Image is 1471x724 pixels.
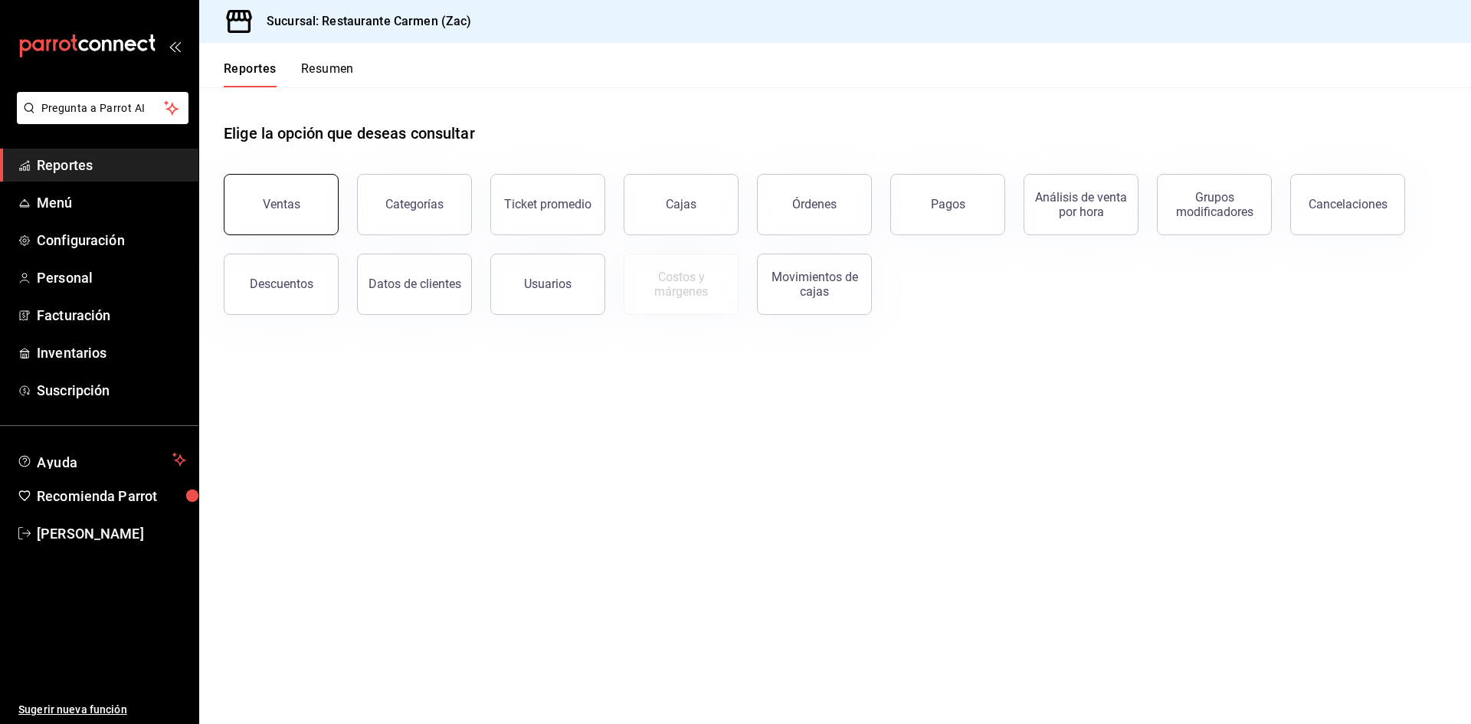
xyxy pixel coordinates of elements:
div: Pagos [931,197,965,211]
div: Cajas [666,195,697,214]
button: open_drawer_menu [169,40,181,52]
span: Reportes [37,155,186,175]
span: Recomienda Parrot [37,486,186,506]
button: Órdenes [757,174,872,235]
button: Pagos [890,174,1005,235]
span: Inventarios [37,342,186,363]
div: Grupos modificadores [1167,190,1262,219]
span: [PERSON_NAME] [37,523,186,544]
button: Pregunta a Parrot AI [17,92,188,124]
h3: Sucursal: Restaurante Carmen (Zac) [254,12,471,31]
div: Órdenes [792,197,837,211]
span: Pregunta a Parrot AI [41,100,165,116]
div: Ventas [263,197,300,211]
div: Ticket promedio [504,197,591,211]
button: Categorías [357,174,472,235]
span: Facturación [37,305,186,326]
div: Análisis de venta por hora [1034,190,1129,219]
button: Usuarios [490,254,605,315]
div: Categorías [385,197,444,211]
button: Contrata inventarios para ver este reporte [624,254,739,315]
div: Datos de clientes [369,277,461,291]
button: Ticket promedio [490,174,605,235]
a: Cajas [624,174,739,235]
button: Reportes [224,61,277,87]
div: Descuentos [250,277,313,291]
span: Personal [37,267,186,288]
div: Movimientos de cajas [767,270,862,299]
button: Descuentos [224,254,339,315]
div: Usuarios [524,277,572,291]
button: Grupos modificadores [1157,174,1272,235]
div: navigation tabs [224,61,354,87]
span: Configuración [37,230,186,251]
button: Ventas [224,174,339,235]
span: Sugerir nueva función [18,702,186,718]
button: Resumen [301,61,354,87]
span: Ayuda [37,450,166,469]
button: Movimientos de cajas [757,254,872,315]
div: Costos y márgenes [634,270,729,299]
div: Cancelaciones [1309,197,1387,211]
h1: Elige la opción que deseas consultar [224,122,475,145]
button: Análisis de venta por hora [1024,174,1138,235]
button: Datos de clientes [357,254,472,315]
button: Cancelaciones [1290,174,1405,235]
a: Pregunta a Parrot AI [11,111,188,127]
span: Menú [37,192,186,213]
span: Suscripción [37,380,186,401]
